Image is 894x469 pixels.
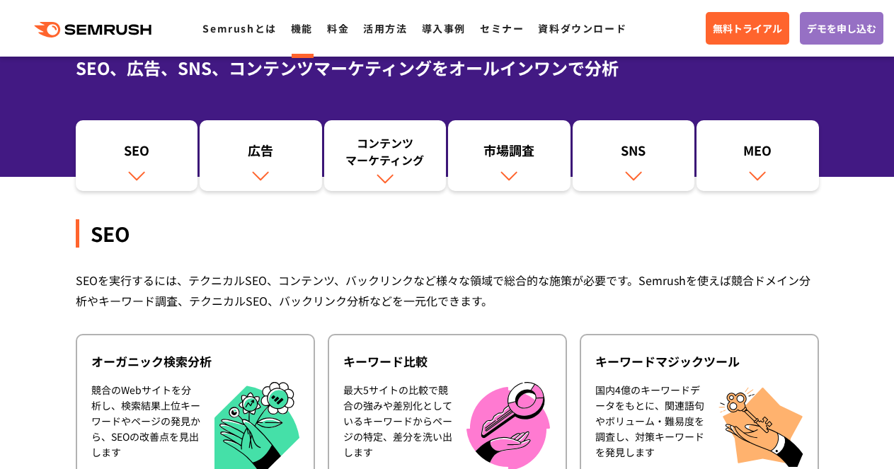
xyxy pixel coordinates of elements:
div: SEO、広告、SNS、コンテンツマーケティングをオールインワンで分析 [76,55,819,81]
div: 市場調査 [455,141,563,166]
span: 無料トライアル [713,21,782,36]
a: 導入事例 [422,21,466,35]
a: Semrushとは [202,21,276,35]
a: 活用方法 [363,21,407,35]
span: デモを申し込む [807,21,876,36]
img: キーワードマジックツール [718,382,803,467]
a: 料金 [327,21,349,35]
a: 無料トライアル [706,12,789,45]
div: SNS [580,141,688,166]
a: 資料ダウンロード [538,21,626,35]
a: セミナー [480,21,524,35]
div: 広告 [207,141,315,166]
a: SEO [76,120,198,191]
div: キーワード比較 [343,353,551,370]
div: MEO [704,141,812,166]
a: SNS [573,120,695,191]
div: オーガニック検索分析 [91,353,299,370]
div: 国内4億のキーワードデータをもとに、関連語句やボリューム・難易度を調査し、対策キーワードを発見します [595,382,704,467]
div: キーワードマジックツール [595,353,803,370]
a: 機能 [291,21,313,35]
div: コンテンツ マーケティング [331,134,440,168]
a: 広告 [200,120,322,191]
a: MEO [697,120,819,191]
div: SEO [83,141,191,166]
div: SEO [76,219,819,248]
div: SEOを実行するには、テクニカルSEO、コンテンツ、バックリンクなど様々な領域で総合的な施策が必要です。Semrushを使えば競合ドメイン分析やキーワード調査、テクニカルSEO、バックリンク分析... [76,270,819,311]
a: デモを申し込む [800,12,883,45]
a: 市場調査 [448,120,571,191]
a: コンテンツマーケティング [324,120,447,191]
